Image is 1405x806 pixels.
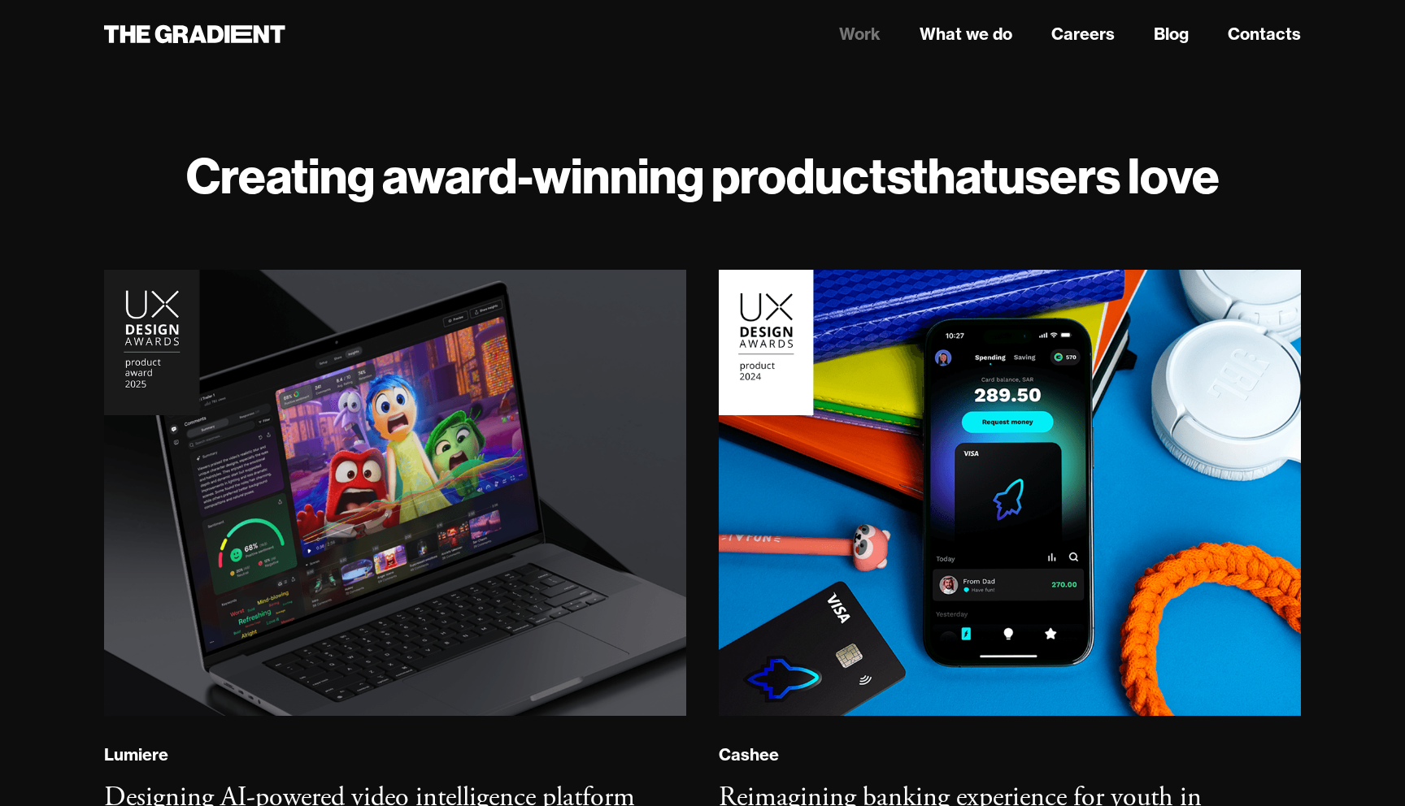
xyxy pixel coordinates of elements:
[911,145,998,206] strong: that
[104,744,168,765] div: Lumiere
[719,744,779,765] div: Cashee
[839,22,881,46] a: Work
[920,22,1012,46] a: What we do
[1051,22,1115,46] a: Careers
[104,146,1301,205] h1: Creating award-winning products users love
[1154,22,1189,46] a: Blog
[1228,22,1301,46] a: Contacts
